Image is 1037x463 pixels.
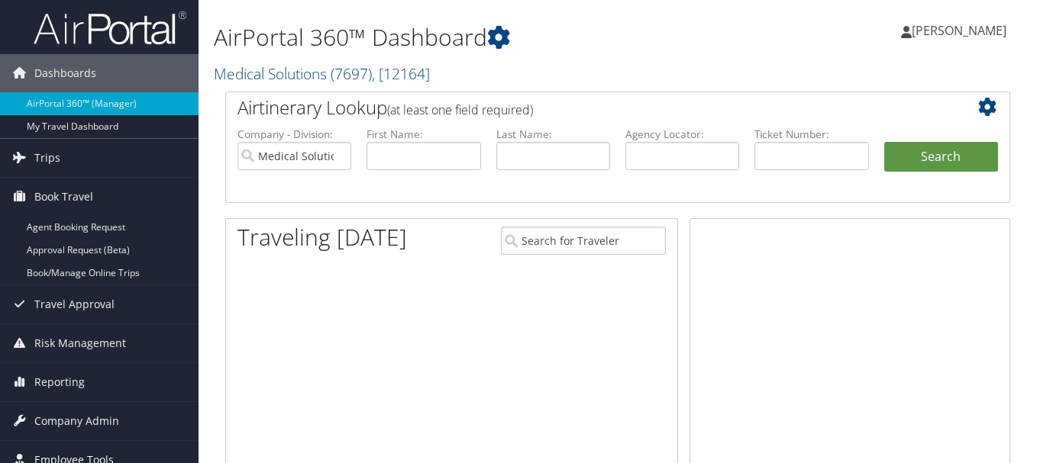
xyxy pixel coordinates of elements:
span: Dashboards [34,54,96,92]
input: Search for Traveler [501,227,666,255]
span: ( 7697 ) [331,63,372,84]
button: Search [884,142,998,172]
a: [PERSON_NAME] [901,8,1022,53]
span: Trips [34,139,60,177]
span: Risk Management [34,324,126,362]
span: Reporting [34,363,85,401]
label: Agency Locator: [625,127,739,142]
label: Last Name: [496,127,610,142]
label: First Name: [367,127,480,142]
span: (at least one field required) [387,101,533,118]
label: Ticket Number: [754,127,868,142]
a: Medical Solutions [214,63,430,84]
label: Company - Division: [237,127,351,142]
h2: Airtinerary Lookup [237,95,933,121]
span: [PERSON_NAME] [912,22,1006,39]
h1: Traveling [DATE] [237,221,407,253]
span: Company Admin [34,402,119,440]
img: airportal-logo.png [34,10,186,46]
h1: AirPortal 360™ Dashboard [214,21,752,53]
span: Travel Approval [34,285,115,323]
span: , [ 12164 ] [372,63,430,84]
span: Book Travel [34,178,93,216]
